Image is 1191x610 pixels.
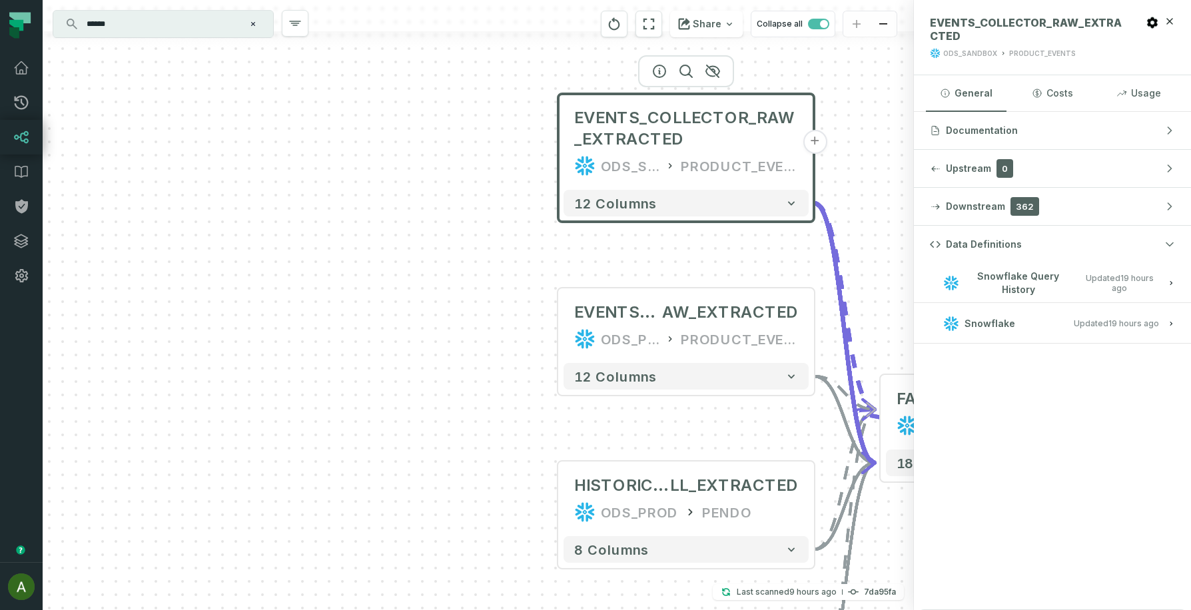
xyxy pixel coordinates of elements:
span: 8 columns [574,541,649,557]
button: Collapse all [751,11,835,37]
button: SnowflakeUpdated[DATE] 1:01:26 AM [930,314,1175,332]
button: Downstream362 [914,188,1191,225]
div: ODS_SANDBOX [943,49,997,59]
div: ODS_SANDBOX [601,155,659,176]
button: Usage [1098,75,1179,111]
button: + [803,130,827,154]
span: AW_EXTRACTED [662,302,798,323]
button: Data Definitions [914,226,1191,263]
button: Documentation [914,112,1191,149]
span: LL_EXTRACTED [670,475,798,496]
relative-time: Sep 4, 2025, 1:01 AM GMT+3 [1108,318,1159,328]
span: EVENTS_COLLECTOR_RAW_EXTRACTED [930,16,1127,43]
span: 12 columns [574,368,657,384]
span: EVENTS_COLLECTOR_R [574,302,662,323]
span: 18 columns [897,455,979,471]
button: Upstream0 [914,150,1191,187]
span: Data Definitions [946,238,1022,251]
button: Snowflake Query HistoryUpdated[DATE] 1:30:01 AM [930,274,1175,292]
span: 12 columns [574,195,657,211]
g: Edge from 3977dcb00b888197c44efbf1e9b2bb02 to 243c68b46fe4e5aebb1108080b97c740 [814,376,875,410]
span: 362 [1010,197,1039,216]
div: Tooltip anchor [15,544,27,556]
div: PRODUCT_EVENTS [681,155,798,176]
button: zoom out [870,11,897,37]
div: EVENTS_COLLECTOR_RAW_EXTRACTED [574,302,798,323]
span: Updated [1074,318,1159,328]
button: Costs [1012,75,1092,111]
div: PRODUCT_EVENTS [1009,49,1076,59]
span: Documentation [946,124,1018,137]
relative-time: Sep 4, 2025, 11:33 AM GMT+3 [789,587,837,597]
button: Last scanned[DATE] 11:33:11 AM7da95fa [713,584,904,600]
img: avatar of Ariel Swissa [8,573,35,600]
div: HISTORICAL_DATA_PULL_EXTRACTED [574,475,798,496]
div: PENDO [702,501,751,523]
div: ODS_PROD [601,328,659,350]
button: Share [670,11,743,37]
span: EVENTS_COLLECTOR_RAW_EXTRACTED [574,107,798,150]
button: Clear search query [246,17,260,31]
div: ODS_PROD [601,501,678,523]
div: PRODUCT_EVENTS [681,328,798,350]
div: FACT_PRODUCT_EVENT [897,388,1091,410]
p: Last scanned [737,585,837,599]
span: Snowflake Query History [965,270,1072,296]
span: Upstream [946,162,991,175]
g: Edge from 96f2b54379a7c5231975b351a526ffe9 to 243c68b46fe4e5aebb1108080b97c740 [814,410,875,549]
span: HISTORICAL_DATA_PU [574,475,670,496]
span: 0 [996,159,1013,178]
h4: 7da95fa [864,588,896,596]
relative-time: Sep 4, 2025, 1:30 AM GMT+3 [1112,273,1154,293]
span: Downstream [946,200,1005,213]
g: Edge from a6af93dfa2e4be387d55f4f6211ddb7b to 243c68b46fe4e5aebb1108080b97c740 [814,203,875,463]
span: Snowflake [965,317,1015,330]
span: Updated [1080,273,1160,293]
button: General [926,75,1006,111]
